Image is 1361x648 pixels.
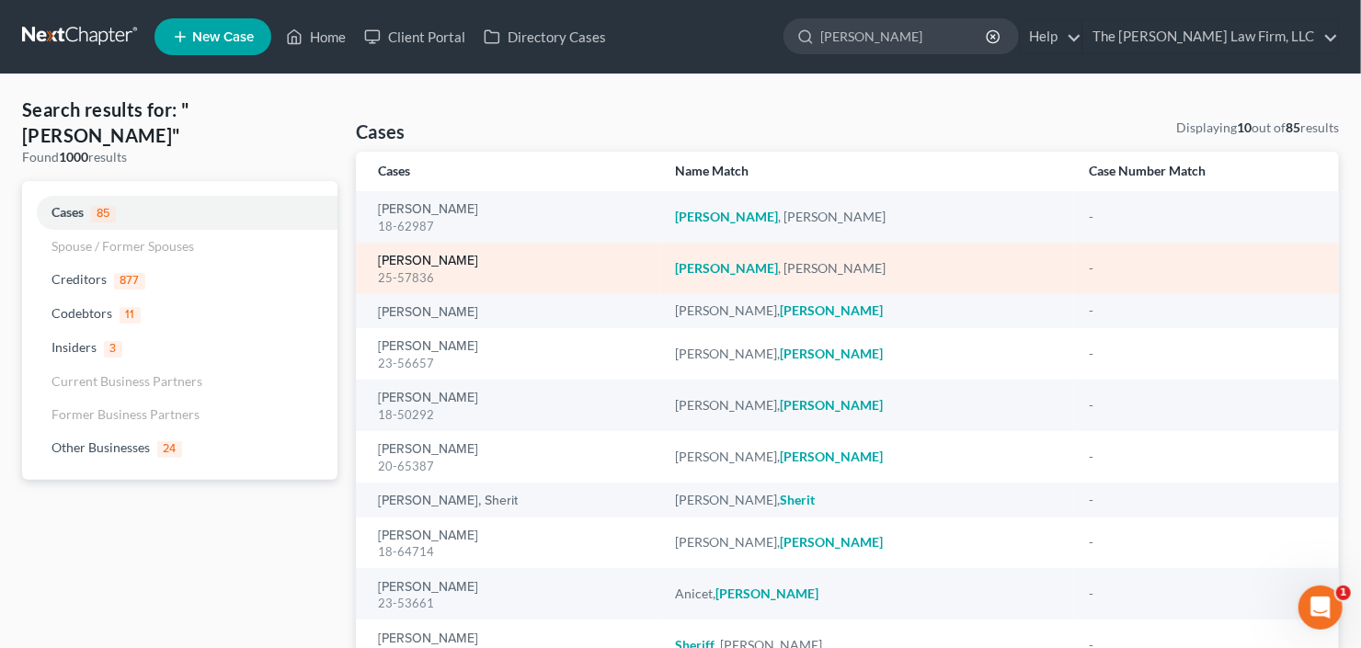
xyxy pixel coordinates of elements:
span: Spouse / Former Spouses [51,238,194,254]
div: - [1089,345,1317,363]
span: Current Business Partners [51,373,202,389]
div: 18-64714 [378,543,646,561]
div: - [1089,208,1317,226]
span: New Case [192,30,254,44]
h4: Search results for: "[PERSON_NAME]" [22,97,337,148]
span: 1 [1336,585,1351,600]
a: [PERSON_NAME] [378,306,478,319]
div: , [PERSON_NAME] [675,208,1059,226]
th: Case Number Match [1074,152,1339,191]
div: [PERSON_NAME], [675,448,1059,466]
em: [PERSON_NAME] [780,449,883,464]
h4: Cases [356,119,406,144]
a: [PERSON_NAME] [378,529,478,542]
div: - [1089,491,1317,509]
a: Directory Cases [475,20,615,53]
div: 18-62987 [378,218,646,235]
div: - [1089,448,1317,466]
span: 877 [114,273,145,290]
div: Displaying out of results [1176,119,1339,137]
a: Codebtors11 [22,297,337,331]
em: Sherit [780,492,815,507]
a: [PERSON_NAME] [378,632,478,645]
span: Other Businesses [51,439,150,455]
div: [PERSON_NAME], [675,491,1059,509]
div: 23-56657 [378,355,646,372]
strong: 85 [1286,119,1300,135]
span: Codebtors [51,305,112,321]
a: Insiders3 [22,331,337,365]
span: 24 [157,441,182,458]
a: [PERSON_NAME] [378,203,478,216]
span: 11 [120,307,141,324]
span: Cases [51,204,84,220]
a: Former Business Partners [22,398,337,431]
div: 23-53661 [378,595,646,612]
em: [PERSON_NAME] [675,209,778,224]
div: - [1089,396,1317,415]
span: Creditors [51,271,107,287]
a: [PERSON_NAME] [378,340,478,353]
strong: 10 [1237,119,1252,135]
div: [PERSON_NAME], [675,345,1059,363]
a: Current Business Partners [22,365,337,398]
a: Home [277,20,355,53]
a: Creditors877 [22,263,337,297]
iframe: Intercom live chat [1298,585,1343,630]
a: Client Portal [355,20,475,53]
em: [PERSON_NAME] [780,397,883,413]
a: Help [1020,20,1081,53]
a: [PERSON_NAME], Sherit [378,495,518,507]
span: 3 [104,341,122,358]
div: - [1089,585,1317,603]
a: [PERSON_NAME] [378,392,478,404]
a: The [PERSON_NAME] Law Firm, LLC [1083,20,1338,53]
a: Other Businesses24 [22,431,337,465]
em: [PERSON_NAME] [780,346,883,361]
em: [PERSON_NAME] [780,534,883,550]
em: [PERSON_NAME] [675,260,778,276]
a: [PERSON_NAME] [378,581,478,594]
div: Anicet, [675,585,1059,603]
em: [PERSON_NAME] [780,302,883,318]
em: [PERSON_NAME] [715,585,818,601]
div: - [1089,301,1317,320]
a: Cases85 [22,196,337,230]
input: Search by name... [820,19,989,53]
span: Former Business Partners [51,406,200,422]
span: Insiders [51,339,97,355]
div: 18-50292 [378,406,646,424]
span: 85 [91,206,116,222]
strong: 1000 [59,149,88,165]
div: - [1089,259,1317,278]
div: - [1089,533,1317,551]
th: Name Match [660,152,1074,191]
div: [PERSON_NAME], [675,396,1059,415]
a: [PERSON_NAME] [378,255,478,267]
th: Cases [356,152,660,191]
div: Found results [22,148,337,166]
div: 20-65387 [378,458,646,475]
a: [PERSON_NAME] [378,443,478,456]
div: 25-57836 [378,269,646,287]
div: [PERSON_NAME], [675,533,1059,551]
div: [PERSON_NAME], [675,301,1059,320]
div: , [PERSON_NAME] [675,259,1059,278]
a: Spouse / Former Spouses [22,230,337,263]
